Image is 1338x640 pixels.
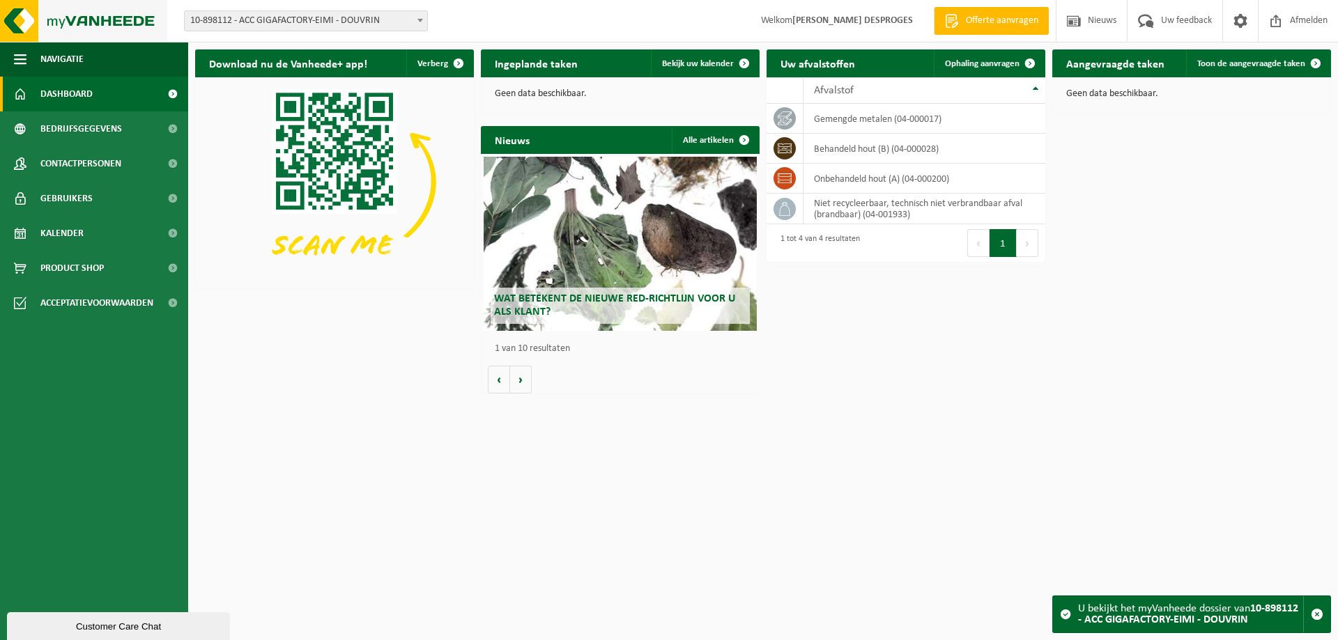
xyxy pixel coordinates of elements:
[494,293,735,318] span: Wat betekent de nieuwe RED-richtlijn voor u als klant?
[40,251,104,286] span: Product Shop
[406,49,472,77] button: Verberg
[40,181,93,216] span: Gebruikers
[962,14,1042,28] span: Offerte aanvragen
[774,228,860,258] div: 1 tot 4 van 4 resultaten
[184,10,428,31] span: 10-898112 - ACC GIGAFACTORY-EIMI - DOUVRIN
[1017,229,1038,257] button: Next
[495,89,746,99] p: Geen data beschikbaar.
[1186,49,1330,77] a: Toon de aangevraagde taken
[488,366,510,393] button: Vorige
[803,194,1045,224] td: niet recycleerbaar, technisch niet verbrandbaar afval (brandbaar) (04-001933)
[803,104,1045,134] td: gemengde metalen (04-000017)
[1066,89,1317,99] p: Geen data beschikbaar.
[185,11,427,31] span: 10-898112 - ACC GIGAFACTORY-EIMI - DOUVRIN
[967,229,990,257] button: Previous
[495,344,753,354] p: 1 van 10 resultaten
[417,59,448,68] span: Verberg
[195,77,474,286] img: Download de VHEPlus App
[40,111,122,146] span: Bedrijfsgegevens
[934,7,1049,35] a: Offerte aanvragen
[803,164,1045,194] td: onbehandeld hout (A) (04-000200)
[40,42,84,77] span: Navigatie
[803,134,1045,164] td: behandeld hout (B) (04-000028)
[1197,59,1305,68] span: Toon de aangevraagde taken
[481,126,544,153] h2: Nieuws
[40,146,121,181] span: Contactpersonen
[484,157,757,331] a: Wat betekent de nieuwe RED-richtlijn voor u als klant?
[814,85,854,96] span: Afvalstof
[792,15,913,26] strong: [PERSON_NAME] DESPROGES
[662,59,734,68] span: Bekijk uw kalender
[40,286,153,320] span: Acceptatievoorwaarden
[510,366,532,393] button: Volgende
[7,609,233,640] iframe: chat widget
[1078,603,1298,625] strong: 10-898112 - ACC GIGAFACTORY-EIMI - DOUVRIN
[481,49,592,77] h2: Ingeplande taken
[1078,596,1303,632] div: U bekijkt het myVanheede dossier van
[767,49,869,77] h2: Uw afvalstoffen
[934,49,1044,77] a: Ophaling aanvragen
[945,59,1020,68] span: Ophaling aanvragen
[651,49,758,77] a: Bekijk uw kalender
[1052,49,1178,77] h2: Aangevraagde taken
[195,49,381,77] h2: Download nu de Vanheede+ app!
[990,229,1017,257] button: 1
[672,126,758,154] a: Alle artikelen
[40,216,84,251] span: Kalender
[40,77,93,111] span: Dashboard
